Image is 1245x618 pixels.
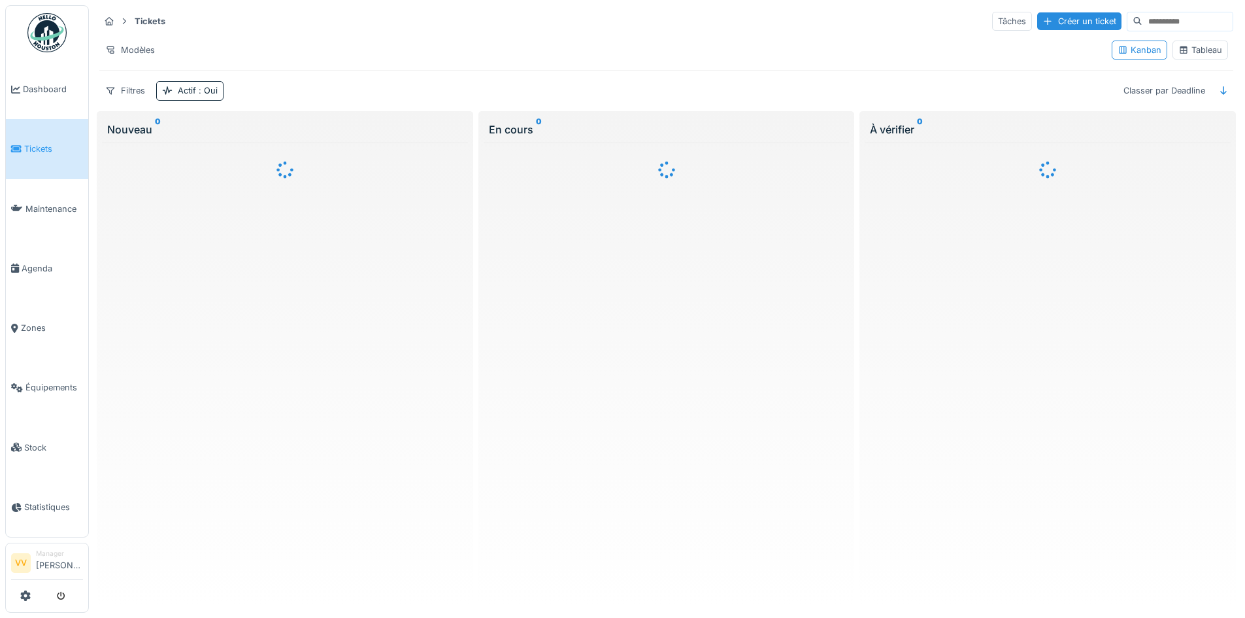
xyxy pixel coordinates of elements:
[196,86,218,95] span: : Oui
[917,122,923,137] sup: 0
[27,13,67,52] img: Badge_color-CXgf-gQk.svg
[6,60,88,119] a: Dashboard
[24,143,83,155] span: Tickets
[489,122,844,137] div: En cours
[6,179,88,239] a: Maintenance
[36,549,83,558] div: Manager
[24,501,83,513] span: Statistiques
[6,418,88,477] a: Stock
[22,262,83,275] span: Agenda
[1118,81,1211,100] div: Classer par Deadline
[992,12,1032,31] div: Tâches
[99,41,161,60] div: Modèles
[11,553,31,573] li: VV
[99,81,151,100] div: Filtres
[107,122,463,137] div: Nouveau
[1118,44,1161,56] div: Kanban
[178,84,218,97] div: Actif
[24,441,83,454] span: Stock
[6,358,88,417] a: Équipements
[21,322,83,334] span: Zones
[1178,44,1222,56] div: Tableau
[129,15,171,27] strong: Tickets
[6,298,88,358] a: Zones
[536,122,542,137] sup: 0
[1037,12,1121,30] div: Créer un ticket
[6,119,88,179] a: Tickets
[25,381,83,394] span: Équipements
[23,83,83,95] span: Dashboard
[11,549,83,580] a: VV Manager[PERSON_NAME]
[6,239,88,298] a: Agenda
[155,122,161,137] sup: 0
[36,549,83,577] li: [PERSON_NAME]
[25,203,83,215] span: Maintenance
[870,122,1225,137] div: À vérifier
[6,477,88,537] a: Statistiques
